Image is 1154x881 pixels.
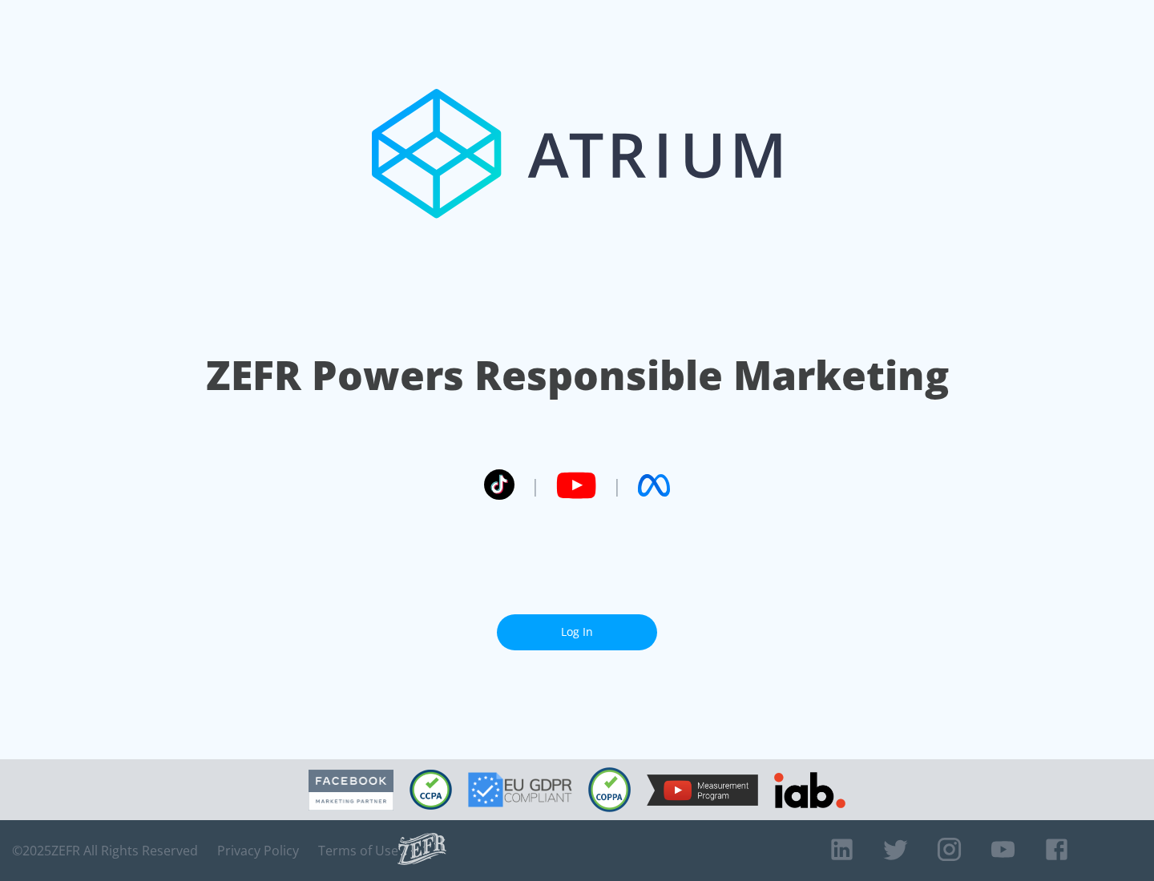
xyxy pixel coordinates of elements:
a: Log In [497,614,657,650]
img: Facebook Marketing Partner [309,770,393,811]
img: COPPA Compliant [588,767,631,812]
span: © 2025 ZEFR All Rights Reserved [12,843,198,859]
a: Terms of Use [318,843,398,859]
h1: ZEFR Powers Responsible Marketing [206,348,949,403]
img: GDPR Compliant [468,772,572,807]
span: | [531,473,540,497]
img: CCPA Compliant [410,770,452,810]
img: YouTube Measurement Program [647,774,758,806]
img: IAB [774,772,845,808]
a: Privacy Policy [217,843,299,859]
span: | [612,473,622,497]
